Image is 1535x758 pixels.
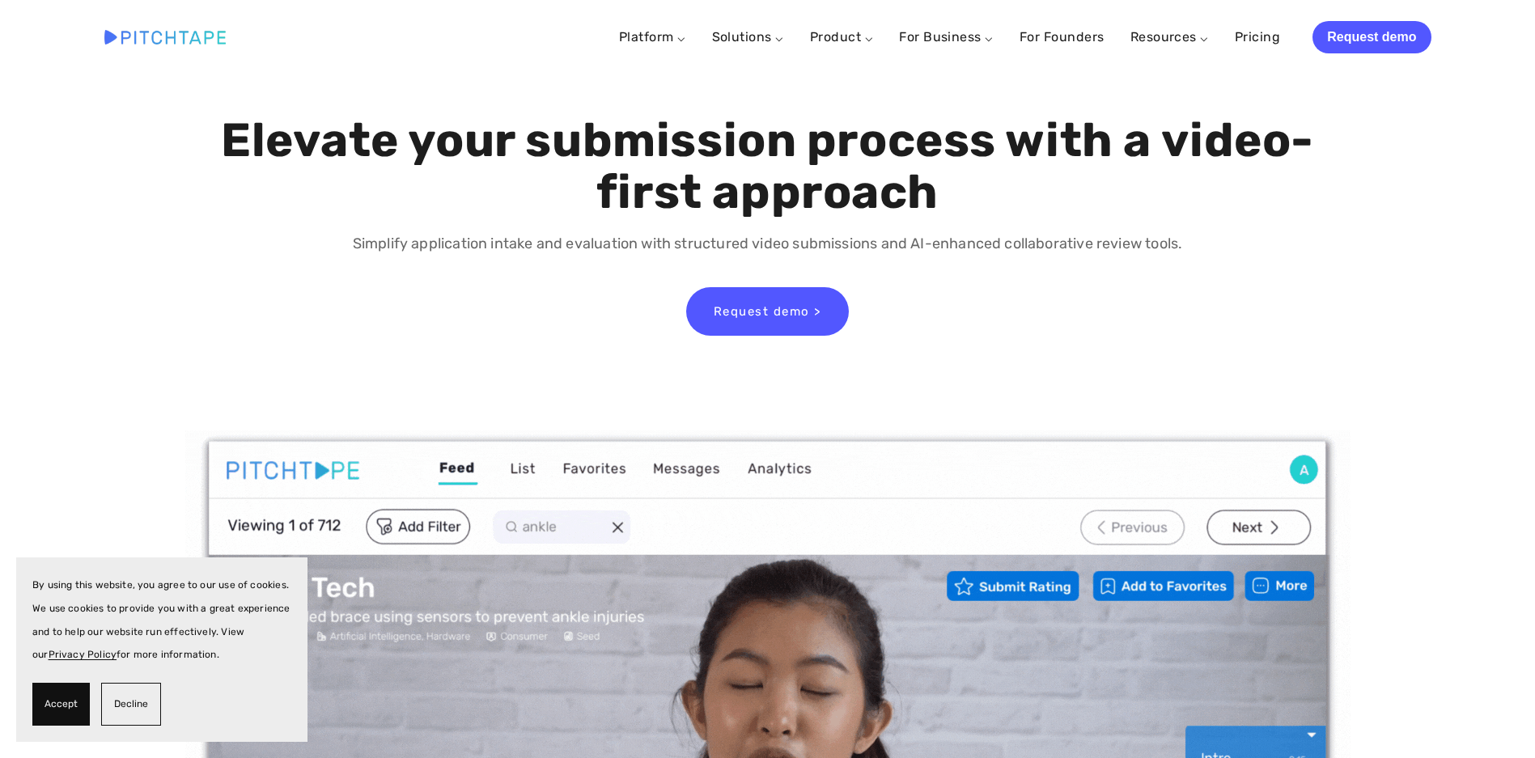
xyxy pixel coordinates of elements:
[619,29,686,44] a: Platform ⌵
[712,29,784,44] a: Solutions ⌵
[32,683,90,726] button: Accept
[114,692,148,716] span: Decline
[686,287,849,336] a: Request demo >
[899,29,994,44] a: For Business ⌵
[1235,23,1280,52] a: Pricing
[1020,23,1105,52] a: For Founders
[810,29,873,44] a: Product ⌵
[104,30,226,44] img: Pitchtape | Video Submission Management Software
[16,557,307,742] section: Cookie banner
[1312,21,1431,53] a: Request demo
[1130,29,1209,44] a: Resources ⌵
[49,649,117,660] a: Privacy Policy
[45,692,78,716] span: Accept
[32,574,291,667] p: By using this website, you agree to our use of cookies. We use cookies to provide you with a grea...
[217,232,1318,256] p: Simplify application intake and evaluation with structured video submissions and AI-enhanced coll...
[101,683,161,726] button: Decline
[217,115,1318,218] h1: Elevate your submission process with a video-first approach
